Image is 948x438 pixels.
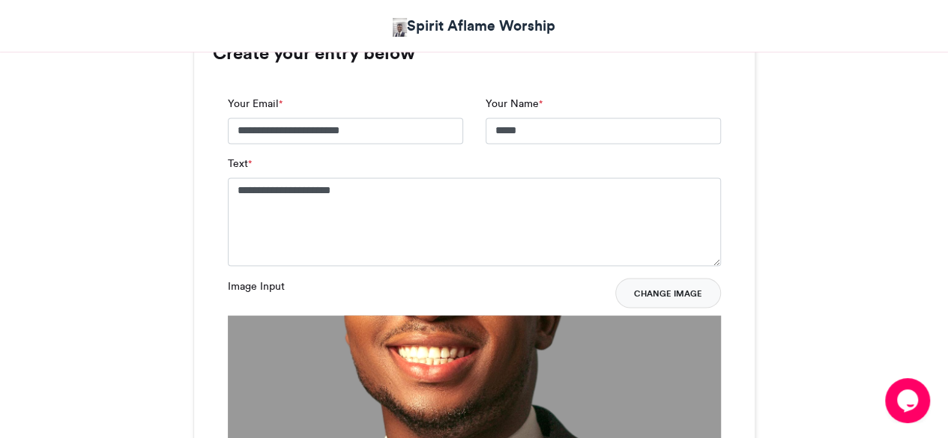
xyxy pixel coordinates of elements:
a: Spirit Aflame Worship [393,15,555,37]
label: Your Email [228,96,283,112]
label: Your Name [486,96,543,112]
button: Change Image [615,278,721,308]
label: Text [228,156,252,171]
label: Image Input [228,278,285,293]
img: Emmanuel Thompson [393,18,407,37]
iframe: chat widget [885,378,933,423]
h3: Create your entry below [213,44,736,62]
